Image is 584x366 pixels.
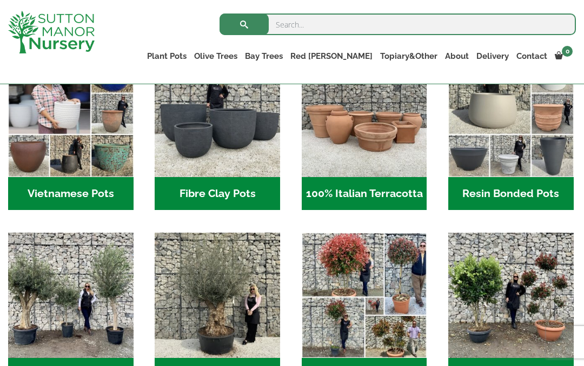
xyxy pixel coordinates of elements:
h2: Vietnamese Pots [8,177,134,211]
a: Bay Trees [241,49,287,64]
img: Home - 1B137C32 8D99 4B1A AA2F 25D5E514E47D 1 105 c [302,52,427,177]
a: About [441,49,473,64]
h2: Resin Bonded Pots [448,177,574,211]
img: Home - A124EB98 0980 45A7 B835 C04B779F7765 [448,233,574,358]
img: Home - 5833C5B7 31D0 4C3A 8E42 DB494A1738DB [155,233,280,358]
a: Visit product category Fibre Clay Pots [155,52,280,210]
img: Home - 6E921A5B 9E2F 4B13 AB99 4EF601C89C59 1 105 c [8,52,134,177]
img: Home - 67232D1B A461 444F B0F6 BDEDC2C7E10B 1 105 c [448,52,574,177]
a: Visit product category Resin Bonded Pots [448,52,574,210]
img: logo [8,11,95,53]
img: Home - 7716AD77 15EA 4607 B135 B37375859F10 [8,233,134,358]
a: Red [PERSON_NAME] [287,49,376,64]
h2: 100% Italian Terracotta [302,177,427,211]
a: Delivery [473,49,513,64]
a: Topiary&Other [376,49,441,64]
a: Contact [513,49,551,64]
a: Visit product category 100% Italian Terracotta [302,52,427,210]
a: 0 [551,49,576,64]
img: Home - 8194B7A3 2818 4562 B9DD 4EBD5DC21C71 1 105 c 1 [155,52,280,177]
img: Home - F5A23A45 75B5 4929 8FB2 454246946332 [302,233,427,358]
input: Search... [220,13,576,35]
a: Olive Trees [190,49,241,64]
a: Visit product category Vietnamese Pots [8,52,134,210]
span: 0 [562,46,573,57]
a: Plant Pots [143,49,190,64]
h2: Fibre Clay Pots [155,177,280,211]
